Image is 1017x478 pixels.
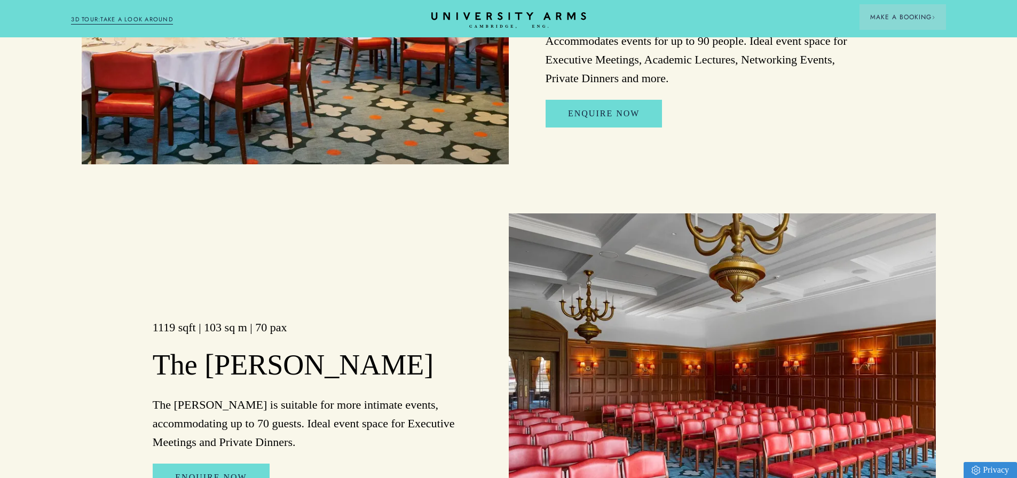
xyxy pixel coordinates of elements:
[71,15,173,25] a: 3D TOUR:TAKE A LOOK AROUND
[972,466,980,475] img: Privacy
[431,12,586,29] a: Home
[546,100,662,128] a: Enquire Now
[153,395,472,452] p: The [PERSON_NAME] is suitable for more intimate events, accommodating up to 70 guests. Ideal even...
[932,15,935,19] img: Arrow icon
[860,4,946,30] button: Make a BookingArrow icon
[153,320,472,336] h3: 1119 sqft | 103 sq m | 70 pax
[870,12,935,22] span: Make a Booking
[153,348,472,383] h2: The [PERSON_NAME]
[964,462,1017,478] a: Privacy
